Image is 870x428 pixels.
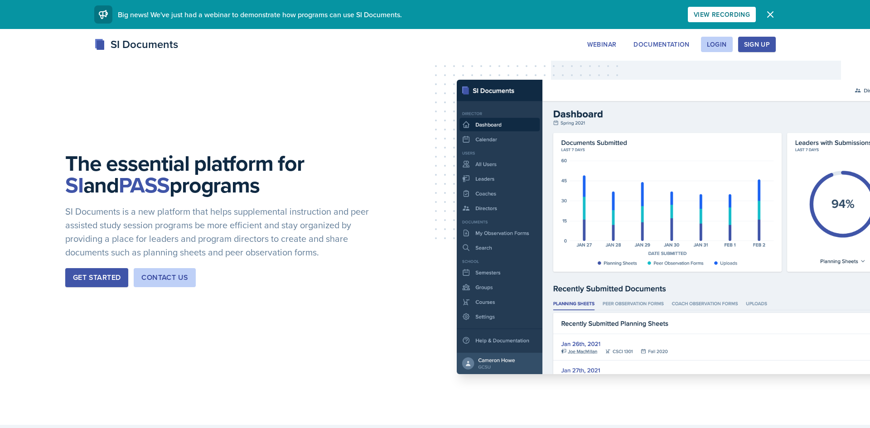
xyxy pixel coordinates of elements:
div: Login [707,41,727,48]
div: View Recording [694,11,750,18]
button: Webinar [581,37,622,52]
span: Big news! We've just had a webinar to demonstrate how programs can use SI Documents. [118,10,402,19]
div: Sign Up [744,41,770,48]
div: Documentation [633,41,690,48]
button: Login [701,37,733,52]
button: View Recording [688,7,756,22]
div: Get Started [73,272,121,283]
button: Documentation [628,37,696,52]
div: Contact Us [141,272,188,283]
button: Contact Us [134,268,196,287]
button: Sign Up [738,37,776,52]
button: Get Started [65,268,128,287]
div: Webinar [587,41,616,48]
div: SI Documents [94,36,178,53]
